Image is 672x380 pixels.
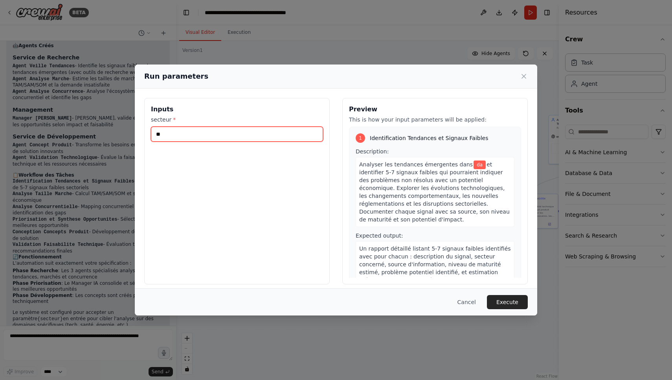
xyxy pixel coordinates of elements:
[487,295,528,309] button: Execute
[356,148,389,155] span: Description:
[474,160,486,169] span: Variable: secteur
[359,161,473,168] span: Analyser les tendances émergentes dans
[151,116,323,124] label: secteur
[349,116,521,124] p: This is how your input parameters will be applied:
[370,134,488,142] span: Identification Tendances et Signaux Faibles
[356,133,365,143] div: 1
[151,105,323,114] h3: Inputs
[356,232,403,239] span: Expected output:
[359,245,511,283] span: Un rapport détaillé listant 5-7 signaux faibles identifiés avec pour chacun : description du sign...
[144,71,208,82] h2: Run parameters
[451,295,482,309] button: Cancel
[349,105,521,114] h3: Preview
